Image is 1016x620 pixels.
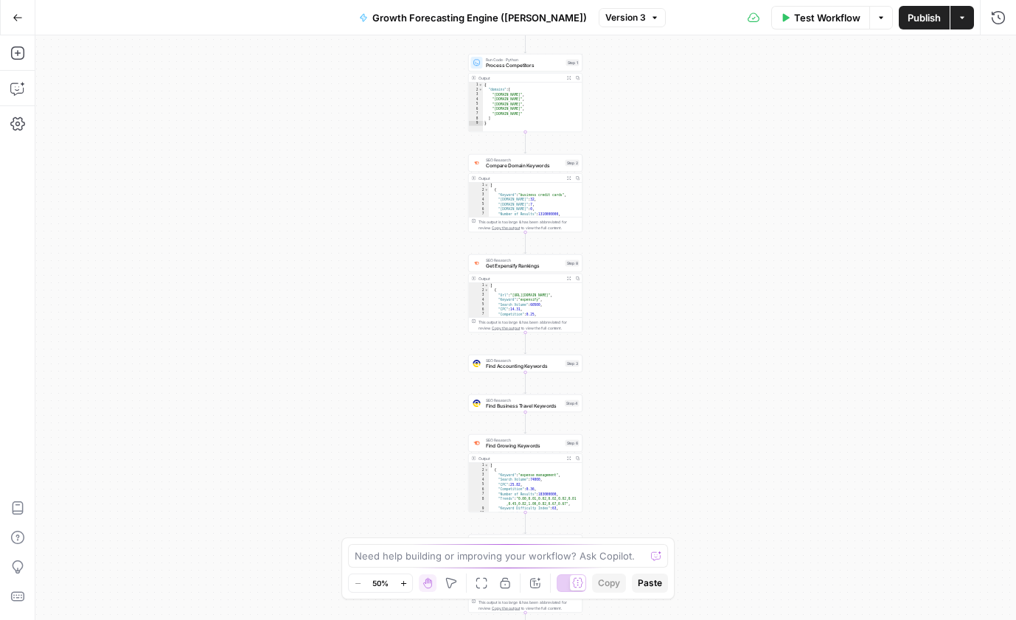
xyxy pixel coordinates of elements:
div: 6 [469,107,484,112]
div: 1 [469,463,490,468]
div: 3 [469,293,490,298]
div: 1 [469,283,490,288]
g: Edge from step_1 to step_2 [524,132,526,153]
div: 2 [469,88,484,93]
div: 3 [469,192,490,198]
div: 2 [469,468,490,473]
span: Growth Forecasting Engine ([PERSON_NAME]) [372,10,587,25]
div: Output [479,175,563,181]
div: This output is too large & has been abbreviated for review. to view the full content. [479,599,580,611]
div: 7 [469,212,490,217]
span: Run Code · Python [486,57,563,63]
div: 9 [469,506,490,512]
div: 7 [469,111,484,116]
div: 2 [469,288,490,293]
div: 5 [469,482,490,487]
span: Toggle code folding, rows 1 through 2741 [484,283,489,288]
span: Copy [598,577,620,590]
div: Step 3 [566,360,580,367]
span: Version 3 [605,11,646,24]
div: 6 [469,207,490,212]
g: Edge from step_4 to step_6 [524,412,526,433]
span: Toggle code folding, rows 2 through 11 [484,468,489,473]
div: This output is too large & has been abbreviated for review. to view the full content. [479,319,580,331]
div: 8 [469,116,484,122]
button: Test Workflow [771,6,869,29]
div: Step 8 [566,260,580,267]
img: se7yyxfvbxn2c3qgqs66gfh04cl6 [473,400,481,407]
g: Edge from step_2 to step_8 [524,232,526,254]
div: Output [479,276,563,282]
div: 2 [469,188,490,193]
img: p4kt2d9mz0di8532fmfgvfq6uqa0 [473,260,481,267]
img: 8a3tdog8tf0qdwwcclgyu02y995m [473,439,481,447]
span: Test Workflow [794,10,860,25]
g: Edge from step_8 to step_3 [524,332,526,354]
div: Step 2 [566,160,580,167]
img: se7yyxfvbxn2c3qgqs66gfh04cl6 [473,360,481,367]
div: 4 [469,97,484,102]
div: 10 [469,511,490,516]
div: SEO ResearchGet Expensify RankingsStep 8Output[ { "Url":"[URL][DOMAIN_NAME]", "Keyword":"expensif... [468,254,582,332]
img: zn8kcn4lc16eab7ly04n2pykiy7x [473,160,481,167]
div: 4 [469,198,490,203]
span: 50% [372,577,389,589]
div: Run Code · PythonProcess CompetitorsStep 1Output{ "domains":[ "[DOMAIN_NAME]", "[DOMAIN_NAME]", "... [468,54,582,132]
div: Step 6 [566,440,580,447]
span: Publish [908,10,941,25]
span: Toggle code folding, rows 1 through 9 [479,83,483,88]
div: 5 [469,202,490,207]
span: Toggle code folding, rows 1 through 2741 [484,183,489,188]
div: 4 [469,478,490,483]
div: 1 [469,183,490,188]
div: 3 [469,92,484,97]
div: 3 [469,473,490,478]
g: Edge from step_6 to step_5 [524,512,526,534]
div: Step 4 [565,400,580,407]
span: Copy the output [492,226,520,230]
button: Growth Forecasting Engine ([PERSON_NAME]) [350,6,596,29]
div: 9 [469,121,484,126]
div: SEO ResearchFind Growing KeywordsStep 6Output[ { "Keyword":"expense management", "Search Volume":... [468,434,582,512]
span: SEO Research [486,157,563,163]
div: 6 [469,487,490,492]
button: Copy [592,574,626,593]
g: Edge from start to step_1 [524,32,526,53]
div: SEO ResearchFind Business Travel KeywordsStep 4 [468,394,582,412]
div: SEO ResearchFind Accounting KeywordsStep 3 [468,355,582,372]
div: This output is too large & has been abbreviated for review. to view the full content. [479,219,580,231]
button: Version 3 [599,8,666,27]
span: Find Accounting Keywords [486,363,563,370]
span: Paste [638,577,662,590]
div: SEO ResearchCompare Domain KeywordsStep 2Output[ { "Keyword":"business credit cards", "[DOMAIN_NA... [468,154,582,232]
div: 7 [469,312,490,317]
div: 7 [469,492,490,497]
g: Edge from step_3 to step_4 [524,372,526,394]
div: Output [479,75,563,81]
div: 5 [469,302,490,307]
div: Output [479,456,563,461]
span: Toggle code folding, rows 2 through 8 [479,88,483,93]
div: 6 [469,307,490,313]
span: SEO Research [486,257,563,263]
span: Find Growing Keywords [486,442,563,450]
span: SEO Research [486,358,563,363]
button: Publish [899,6,950,29]
span: Compare Domain Keywords [486,162,563,170]
span: SEO Research [486,397,563,403]
span: Copy the output [492,326,520,330]
div: 1 [469,83,484,88]
div: 8 [469,497,490,506]
span: Find Business Travel Keywords [486,403,563,410]
div: 5 [469,102,484,107]
span: Process Competitors [486,62,563,69]
span: Toggle code folding, rows 2 through 12 [484,288,489,293]
span: SEO Research [486,437,563,443]
div: Step 1 [566,60,580,66]
span: Toggle code folding, rows 2 through 12 [484,188,489,193]
button: Paste [632,574,668,593]
div: 4 [469,298,490,303]
span: Copy the output [492,606,520,610]
span: Toggle code folding, rows 1 through 1002 [484,463,489,468]
span: Get Expensify Rankings [486,262,563,270]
